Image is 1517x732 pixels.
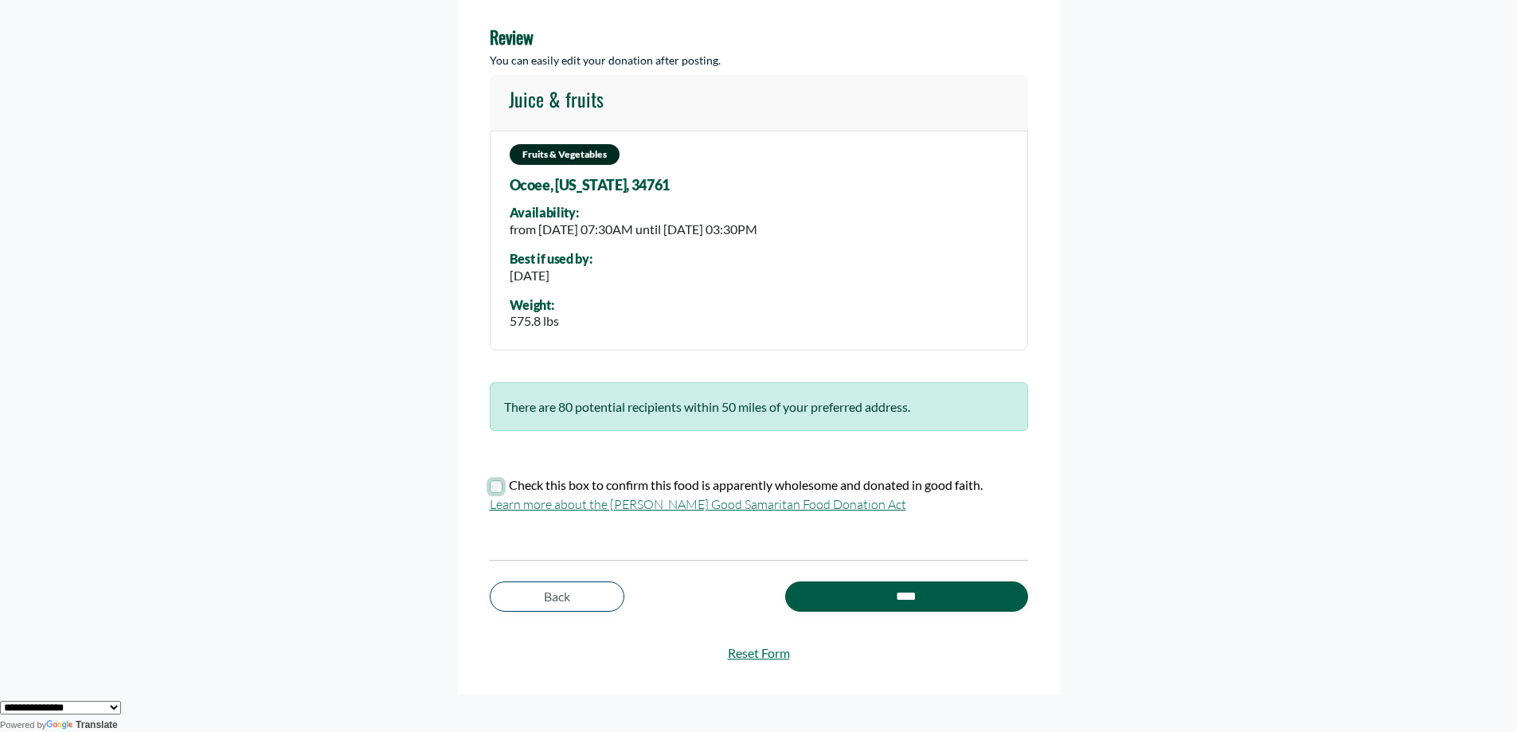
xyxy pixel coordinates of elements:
h5: You can easily edit your donation after posting. [490,54,1028,68]
h4: Review [490,26,1028,47]
div: There are 80 potential recipients within 50 miles of your preferred address. [490,382,1028,431]
div: 575.8 lbs [510,311,559,331]
a: Learn more about the [PERSON_NAME] Good Samaritan Food Donation Act [490,496,906,512]
a: Back [490,581,624,612]
div: Weight: [510,298,559,312]
a: Reset Form [490,644,1028,663]
div: from [DATE] 07:30AM until [DATE] 03:30PM [510,220,757,239]
h4: Juice & fruits [509,88,604,111]
span: Ocoee, [US_STATE], 34761 [510,178,670,194]
a: Translate [46,719,118,730]
div: Best if used by: [510,252,592,266]
img: Google Translate [46,720,76,731]
div: [DATE] [510,266,592,285]
label: Check this box to confirm this food is apparently wholesome and donated in good faith. [509,476,983,495]
div: Availability: [510,206,757,220]
span: Fruits & Vegetables [510,144,620,165]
